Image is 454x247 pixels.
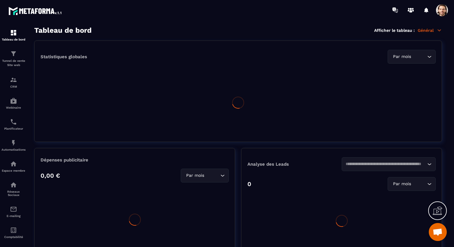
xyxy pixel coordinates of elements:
[10,206,17,213] img: email
[2,177,26,201] a: social-networksocial-networkRéseaux Sociaux
[34,26,92,35] h3: Tableau de bord
[205,172,219,179] input: Search for option
[2,59,26,67] p: Tunnel de vente Site web
[2,25,26,46] a: formationformationTableau de bord
[247,161,342,167] p: Analyse des Leads
[2,156,26,177] a: automationsautomationsEspace membre
[247,180,251,188] p: 0
[10,160,17,167] img: automations
[2,93,26,114] a: automationsautomationsWebinaire
[10,29,17,36] img: formation
[2,135,26,156] a: automationsautomationsAutomatisations
[181,169,229,182] div: Search for option
[8,5,62,16] img: logo
[2,127,26,130] p: Planificateur
[412,181,426,187] input: Search for option
[342,157,436,171] div: Search for option
[2,148,26,151] p: Automatisations
[2,72,26,93] a: formationformationCRM
[10,227,17,234] img: accountant
[10,97,17,104] img: automations
[2,38,26,41] p: Tableau de bord
[2,222,26,243] a: accountantaccountantComptabilité
[10,139,17,146] img: automations
[2,114,26,135] a: schedulerschedulerPlanificateur
[2,214,26,218] p: E-mailing
[2,85,26,88] p: CRM
[10,50,17,57] img: formation
[2,235,26,239] p: Comptabilité
[41,157,229,163] p: Dépenses publicitaire
[388,50,436,64] div: Search for option
[346,161,426,167] input: Search for option
[10,181,17,188] img: social-network
[429,223,447,241] div: Ouvrir le chat
[388,177,436,191] div: Search for option
[2,46,26,72] a: formationformationTunnel de vente Site web
[2,201,26,222] a: emailemailE-mailing
[392,181,412,187] span: Par mois
[418,28,442,33] p: Général
[10,76,17,83] img: formation
[10,118,17,125] img: scheduler
[412,53,426,60] input: Search for option
[41,172,60,179] p: 0,00 €
[41,54,87,59] p: Statistiques globales
[374,28,415,33] p: Afficher le tableau :
[185,172,205,179] span: Par mois
[2,106,26,109] p: Webinaire
[392,53,412,60] span: Par mois
[2,169,26,172] p: Espace membre
[2,190,26,197] p: Réseaux Sociaux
